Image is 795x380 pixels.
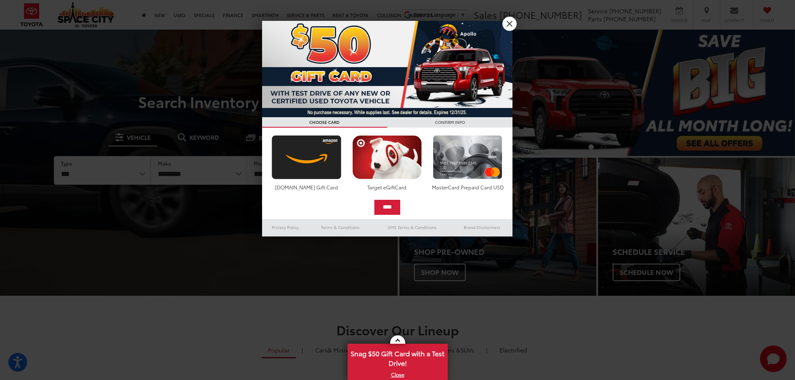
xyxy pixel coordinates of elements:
a: Privacy Policy [262,222,309,232]
img: targetcard.png [350,135,424,179]
span: Snag $50 Gift Card with a Test Drive! [348,345,447,370]
img: amazoncard.png [270,135,343,179]
div: MasterCard Prepaid Card USD [431,184,505,191]
a: Terms & Conditions [308,222,372,232]
h3: CONFIRM INFO [387,117,512,128]
h3: CHOOSE CARD [262,117,387,128]
a: Brand Disclaimers [452,222,512,232]
div: [DOMAIN_NAME] Gift Card [270,184,343,191]
div: Target eGiftCard [350,184,424,191]
a: SMS Terms & Conditions [373,222,452,232]
img: 53411_top_152338.jpg [262,21,512,117]
img: mastercard.png [431,135,505,179]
